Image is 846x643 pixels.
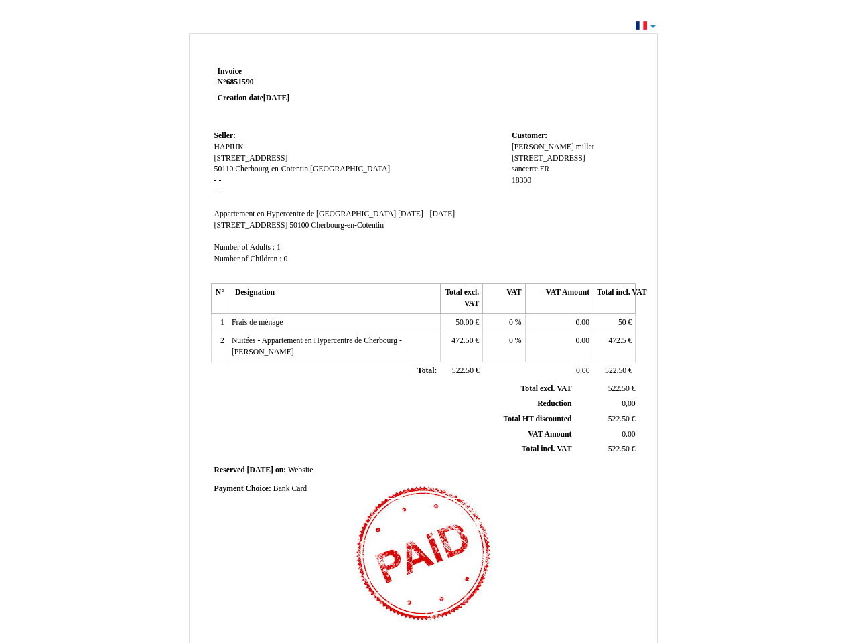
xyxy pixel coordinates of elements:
[483,313,525,332] td: %
[593,284,636,313] th: Total incl. VAT
[211,332,228,362] td: 2
[226,78,254,86] span: 6851590
[521,384,572,393] span: Total excl. VAT
[605,366,626,375] span: 522.50
[232,318,283,327] span: Frais de ménage
[528,430,571,439] span: VAT Amount
[288,466,313,474] span: Website
[214,165,234,173] span: 50110
[273,484,307,493] span: Bank Card
[218,77,378,88] strong: N°
[218,188,221,196] span: -
[417,366,437,375] span: Total:
[509,336,513,345] span: 0
[576,318,589,327] span: 0.00
[228,284,440,313] th: Designation
[440,332,482,362] td: €
[214,484,271,493] span: Payment Choice:
[512,176,531,185] span: 18300
[451,336,473,345] span: 472.50
[289,221,309,230] span: 50100
[576,366,589,375] span: 0.00
[214,466,245,474] span: Reserved
[608,336,626,345] span: 472.5
[214,210,397,218] span: Appartement en Hypercentre de [GEOGRAPHIC_DATA]
[574,382,638,397] td: €
[622,399,635,408] span: 0,00
[211,284,228,313] th: N°
[440,284,482,313] th: Total excl. VAT
[455,318,473,327] span: 50.00
[483,332,525,362] td: %
[310,165,390,173] span: [GEOGRAPHIC_DATA]
[574,412,638,427] td: €
[509,318,513,327] span: 0
[576,143,594,151] span: millet
[540,165,549,173] span: FR
[218,67,242,76] span: Invoice
[214,255,282,263] span: Number of Children :
[574,442,638,457] td: €
[593,332,636,362] td: €
[525,284,593,313] th: VAT Amount
[440,313,482,332] td: €
[608,415,630,423] span: 522.50
[214,243,275,252] span: Number of Adults :
[503,415,571,423] span: Total HT discounted
[218,176,221,185] span: -
[214,176,217,185] span: -
[608,445,630,453] span: 522.50
[211,313,228,332] td: 1
[247,466,273,474] span: [DATE]
[576,336,589,345] span: 0.00
[618,318,626,327] span: 50
[522,445,572,453] span: Total incl. VAT
[235,165,308,173] span: Cherbourg-en-Cotentin
[214,221,288,230] span: [STREET_ADDRESS]
[512,143,574,151] span: [PERSON_NAME]
[512,165,538,173] span: sancerre
[283,255,287,263] span: 0
[593,362,636,380] td: €
[263,94,289,102] span: [DATE]
[232,336,402,356] span: Nuitées - Appartement en Hypercentre de Cherbourg - [PERSON_NAME]
[214,143,244,151] span: HAPIUK
[275,466,286,474] span: on:
[593,313,636,332] td: €
[311,221,384,230] span: Cherbourg-en-Cotentin
[608,384,630,393] span: 522.50
[512,154,585,163] span: [STREET_ADDRESS]
[214,131,236,140] span: Seller:
[277,243,281,252] span: 1
[622,430,635,439] span: 0.00
[398,210,455,218] span: [DATE] - [DATE]
[218,94,290,102] strong: Creation date
[440,362,482,380] td: €
[214,188,217,196] span: -
[483,284,525,313] th: VAT
[452,366,474,375] span: 522.50
[214,154,288,163] span: [STREET_ADDRESS]
[512,131,547,140] span: Customer:
[537,399,571,408] span: Reduction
